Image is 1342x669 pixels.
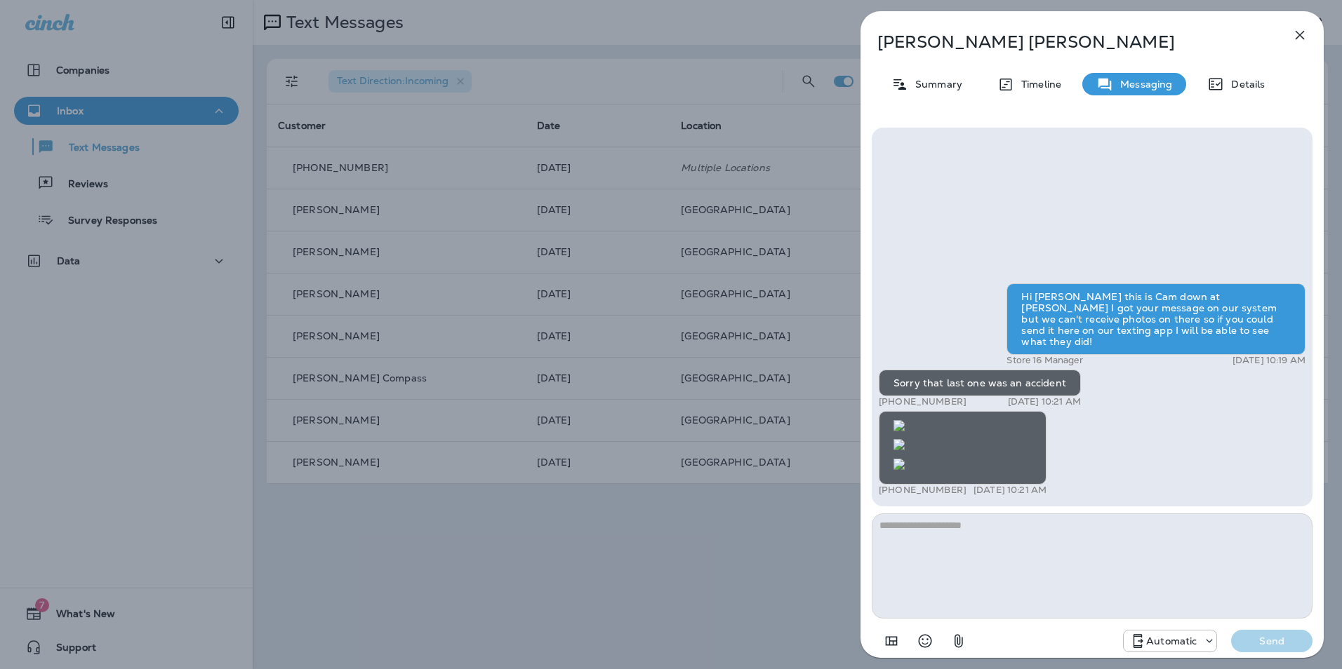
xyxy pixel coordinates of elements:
p: Timeline [1014,79,1061,90]
p: Messaging [1113,79,1172,90]
p: [PERSON_NAME] [PERSON_NAME] [877,32,1261,52]
p: Automatic [1146,635,1197,647]
p: [DATE] 10:19 AM [1233,355,1306,366]
img: twilio-download [893,459,905,470]
p: [PHONE_NUMBER] [879,396,966,407]
p: [PHONE_NUMBER] [879,485,966,496]
p: Store 16 Manager [1006,355,1082,366]
p: [DATE] 10:21 AM [974,485,1047,496]
p: Details [1224,79,1265,90]
p: [DATE] 10:21 AM [1008,396,1081,407]
img: twilio-download [893,420,905,431]
div: Hi [PERSON_NAME] this is Cam down at [PERSON_NAME] I got your message on our system but we can't ... [1006,283,1306,355]
div: Sorry that last one was an accident [879,370,1081,396]
button: Select an emoji [911,627,939,655]
button: Add in a premade template [877,627,905,655]
img: twilio-download [893,439,905,450]
p: Summary [908,79,962,90]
